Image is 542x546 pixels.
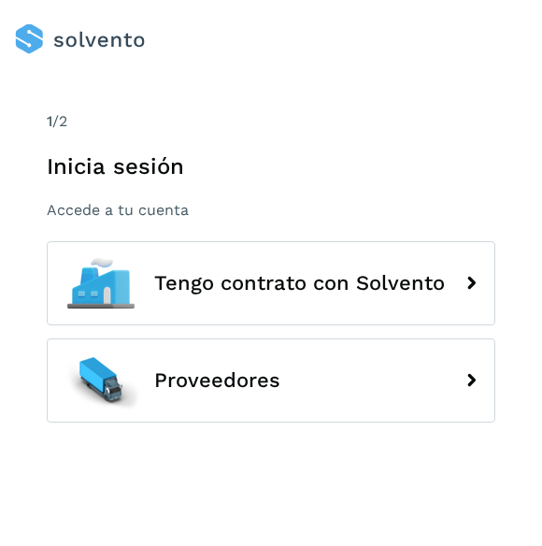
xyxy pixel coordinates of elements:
button: Proveedores [47,338,495,423]
span: Proveedores [154,369,280,392]
span: 1 [47,112,52,130]
p: Accede a tu cuenta [47,201,495,219]
span: Tengo contrato con Solvento [154,272,445,295]
div: /2 [47,110,495,133]
button: Tengo contrato con Solvento [47,241,495,325]
h1: Inicia sesión [47,153,495,180]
